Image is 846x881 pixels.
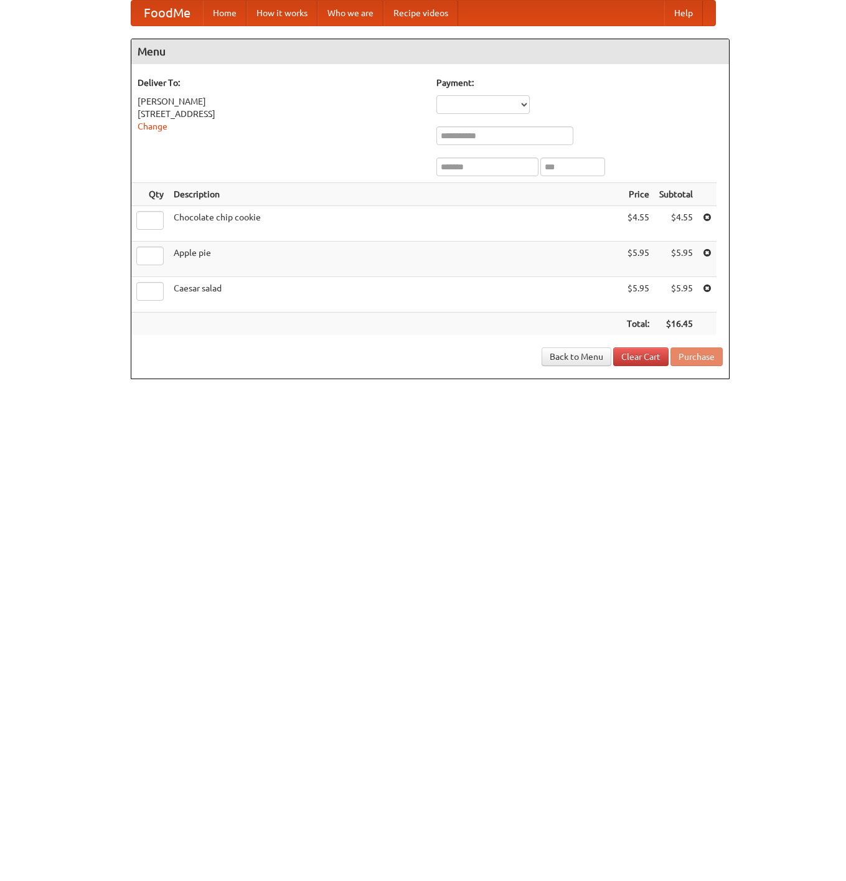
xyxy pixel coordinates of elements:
[138,77,424,89] h5: Deliver To:
[138,95,424,108] div: [PERSON_NAME]
[542,347,611,366] a: Back to Menu
[622,183,654,206] th: Price
[622,242,654,277] td: $5.95
[436,77,723,89] h5: Payment:
[622,206,654,242] td: $4.55
[169,183,622,206] th: Description
[169,277,622,313] td: Caesar salad
[317,1,383,26] a: Who we are
[664,1,703,26] a: Help
[383,1,458,26] a: Recipe videos
[654,183,698,206] th: Subtotal
[247,1,317,26] a: How it works
[169,242,622,277] td: Apple pie
[131,1,203,26] a: FoodMe
[169,206,622,242] td: Chocolate chip cookie
[203,1,247,26] a: Home
[654,277,698,313] td: $5.95
[138,108,424,120] div: [STREET_ADDRESS]
[654,206,698,242] td: $4.55
[138,121,167,131] a: Change
[654,313,698,336] th: $16.45
[670,347,723,366] button: Purchase
[622,277,654,313] td: $5.95
[654,242,698,277] td: $5.95
[131,39,729,64] h4: Menu
[622,313,654,336] th: Total:
[131,183,169,206] th: Qty
[613,347,669,366] a: Clear Cart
